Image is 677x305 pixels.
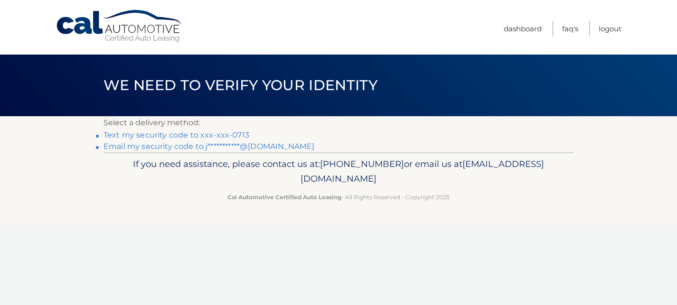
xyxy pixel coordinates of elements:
strong: Cal Automotive Certified Auto Leasing [227,194,341,201]
span: We need to verify your identity [103,76,377,94]
a: FAQ's [562,21,578,37]
p: Select a delivery method: [103,116,574,129]
a: Logout [599,21,621,37]
p: If you need assistance, please contact us at: or email us at [110,157,567,187]
p: - All Rights Reserved - Copyright 2025 [110,192,567,202]
a: Dashboard [504,21,542,37]
a: Cal Automotive [56,9,184,43]
a: Text my security code to xxx-xxx-0713 [103,130,249,139]
span: [PHONE_NUMBER] [320,158,404,169]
